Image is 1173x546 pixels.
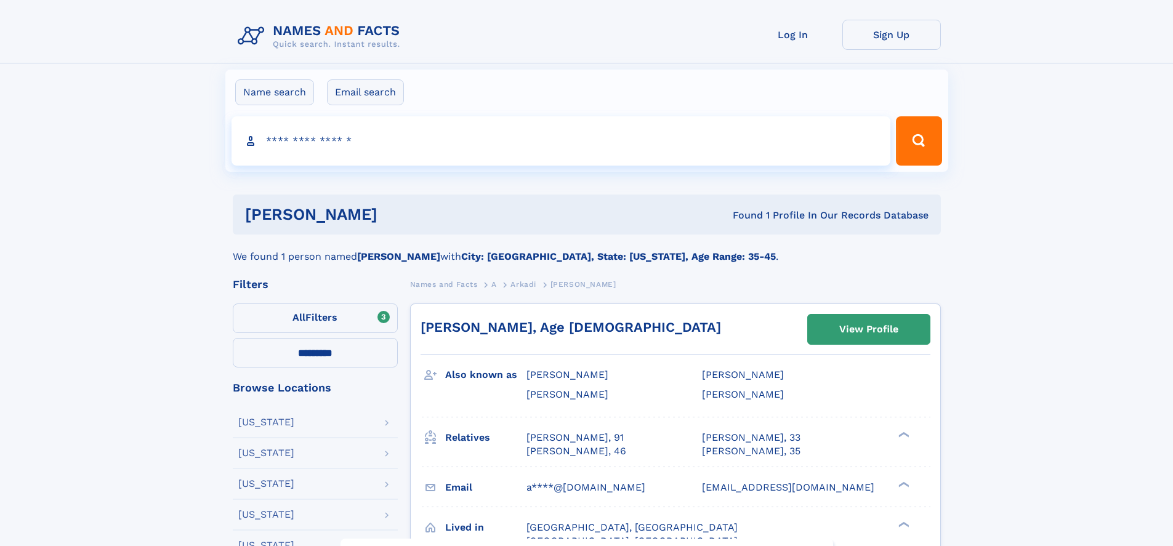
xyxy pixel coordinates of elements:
[327,79,404,105] label: Email search
[702,388,784,400] span: [PERSON_NAME]
[238,448,294,458] div: [US_STATE]
[550,280,616,289] span: [PERSON_NAME]
[445,477,526,498] h3: Email
[526,369,608,380] span: [PERSON_NAME]
[744,20,842,50] a: Log In
[445,427,526,448] h3: Relatives
[357,251,440,262] b: [PERSON_NAME]
[895,430,910,438] div: ❯
[445,517,526,538] h3: Lived in
[233,303,398,333] label: Filters
[233,20,410,53] img: Logo Names and Facts
[702,444,800,458] a: [PERSON_NAME], 35
[808,315,930,344] a: View Profile
[491,280,497,289] span: A
[233,279,398,290] div: Filters
[510,280,536,289] span: Arkadi
[238,417,294,427] div: [US_STATE]
[292,311,305,323] span: All
[526,521,738,533] span: [GEOGRAPHIC_DATA], [GEOGRAPHIC_DATA]
[895,520,910,528] div: ❯
[235,79,314,105] label: Name search
[238,510,294,520] div: [US_STATE]
[526,388,608,400] span: [PERSON_NAME]
[233,235,941,264] div: We found 1 person named with .
[526,431,624,444] a: [PERSON_NAME], 91
[702,369,784,380] span: [PERSON_NAME]
[555,209,929,222] div: Found 1 Profile In Our Records Database
[245,207,555,222] h1: [PERSON_NAME]
[702,431,800,444] a: [PERSON_NAME], 33
[702,481,874,493] span: [EMAIL_ADDRESS][DOMAIN_NAME]
[895,480,910,488] div: ❯
[842,20,941,50] a: Sign Up
[232,116,891,166] input: search input
[445,364,526,385] h3: Also known as
[510,276,536,292] a: Arkadi
[461,251,776,262] b: City: [GEOGRAPHIC_DATA], State: [US_STATE], Age Range: 35-45
[238,479,294,489] div: [US_STATE]
[896,116,941,166] button: Search Button
[410,276,478,292] a: Names and Facts
[526,444,626,458] a: [PERSON_NAME], 46
[233,382,398,393] div: Browse Locations
[839,315,898,343] div: View Profile
[421,319,721,335] a: [PERSON_NAME], Age [DEMOGRAPHIC_DATA]
[491,276,497,292] a: A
